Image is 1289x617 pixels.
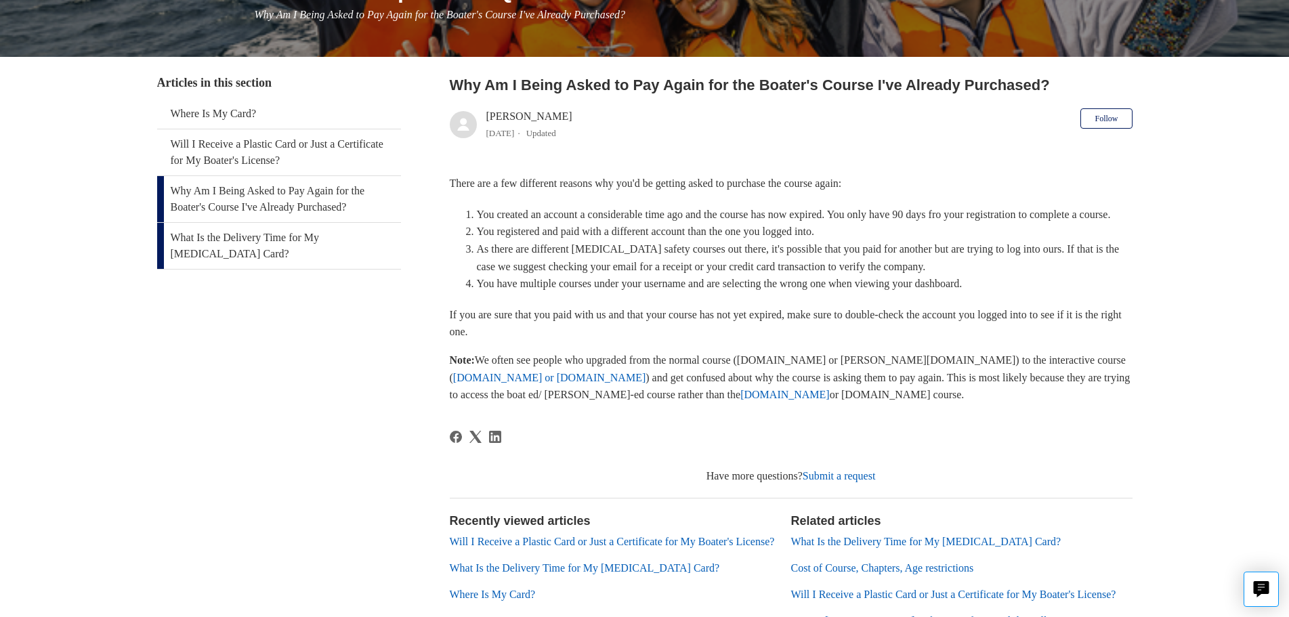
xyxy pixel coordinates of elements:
p: There are a few different reasons why you'd be getting asked to purchase the course again: [450,175,1133,192]
button: Follow Article [1080,108,1132,129]
a: What Is the Delivery Time for My [MEDICAL_DATA] Card? [791,536,1061,547]
h2: Recently viewed articles [450,512,778,530]
svg: Share this page on Facebook [450,431,462,443]
a: [DOMAIN_NAME] or [DOMAIN_NAME] [453,372,646,383]
a: Will I Receive a Plastic Card or Just a Certificate for My Boater's License? [157,129,401,175]
a: Where Is My Card? [450,589,536,600]
a: X Corp [469,431,482,443]
a: Facebook [450,431,462,443]
div: [PERSON_NAME] [486,108,572,141]
time: 03/01/2024, 12:51 [486,128,515,138]
li: You created an account a considerable time ago and the course has now expired. You only have 90 d... [477,206,1133,224]
a: Cost of Course, Chapters, Age restrictions [791,562,974,574]
svg: Share this page on X Corp [469,431,482,443]
div: Have more questions? [450,468,1133,484]
a: Submit a request [803,470,876,482]
li: You have multiple courses under your username and are selecting the wrong one when viewing your d... [477,275,1133,293]
svg: Share this page on LinkedIn [489,431,501,443]
strong: Note: [450,354,475,366]
a: Where Is My Card? [157,99,401,129]
a: What Is the Delivery Time for My [MEDICAL_DATA] Card? [450,562,720,574]
a: Why Am I Being Asked to Pay Again for the Boater's Course I've Already Purchased? [157,176,401,222]
a: Will I Receive a Plastic Card or Just a Certificate for My Boater's License? [791,589,1116,600]
a: Will I Receive a Plastic Card or Just a Certificate for My Boater's License? [450,536,775,547]
li: Updated [526,128,556,138]
p: If you are sure that you paid with us and that your course has not yet expired, make sure to doub... [450,306,1133,341]
h2: Why Am I Being Asked to Pay Again for the Boater's Course I've Already Purchased? [450,74,1133,96]
span: Articles in this section [157,76,272,89]
li: As there are different [MEDICAL_DATA] safety courses out there, it's possible that you paid for a... [477,240,1133,275]
li: You registered and paid with a different account than the one you logged into. [477,223,1133,240]
a: LinkedIn [489,431,501,443]
a: [DOMAIN_NAME] [740,389,830,400]
h2: Related articles [791,512,1133,530]
span: Why Am I Being Asked to Pay Again for the Boater's Course I've Already Purchased? [255,9,625,20]
p: We often see people who upgraded from the normal course ([DOMAIN_NAME] or [PERSON_NAME][DOMAIN_NA... [450,352,1133,404]
a: What Is the Delivery Time for My [MEDICAL_DATA] Card? [157,223,401,269]
button: Live chat [1244,572,1279,607]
